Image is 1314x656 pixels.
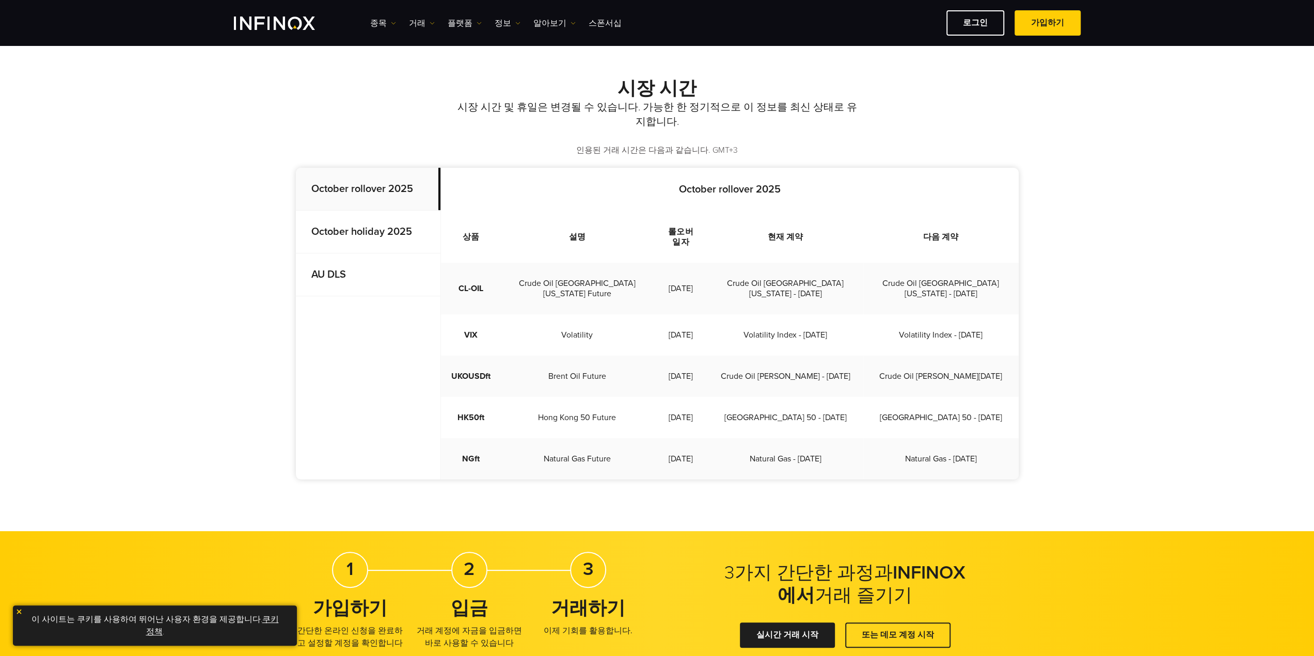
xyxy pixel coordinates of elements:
a: 종목 [370,17,396,29]
strong: October rollover 2025 [679,183,781,196]
a: 실시간 거래 시작 [740,622,835,648]
a: 거래 [409,17,435,29]
td: Crude Oil [GEOGRAPHIC_DATA][US_STATE] - [DATE] [863,263,1019,314]
td: HK50ft [441,397,501,438]
strong: 거래하기 [551,597,625,619]
td: [DATE] [654,397,708,438]
img: yellow close icon [15,608,23,615]
td: [DATE] [654,438,708,479]
td: VIX [441,314,501,356]
a: 또는 데모 계정 시작 [845,622,951,648]
h2: 3가지 간단한 과정과 거래 즐기기 [716,562,974,607]
p: 시장 시간 및 휴일은 변경될 수 있습니다. 가능한 한 정기적으로 이 정보를 최신 상태로 유지합니다. [453,100,861,129]
p: 간단한 온라인 신청을 완료하고 설정할 계정을 확인합니다 [296,625,405,649]
p: 인용된 거래 시간은 다음과 같습니다. GMT+3 [296,145,1019,156]
td: Crude Oil [GEOGRAPHIC_DATA][US_STATE] - [DATE] [708,263,863,314]
td: [DATE] [654,263,708,314]
strong: INFINOX에서 [778,562,965,606]
a: 정보 [495,17,520,29]
strong: 2 [464,558,474,580]
td: Hong Kong 50 Future [501,397,654,438]
strong: October holiday 2025 [311,226,412,238]
td: CL-OIL [441,263,501,314]
td: Natural Gas - [DATE] [708,438,863,479]
th: 다음 계약 [863,211,1019,263]
a: 플랫폼 [448,17,482,29]
td: [GEOGRAPHIC_DATA] 50 - [DATE] [708,397,863,438]
strong: October rollover 2025 [311,183,413,195]
td: [DATE] [654,356,708,397]
strong: 3 [583,558,594,580]
td: Volatility Index - [DATE] [708,314,863,356]
p: 거래 계정에 자금을 입금하면 바로 사용할 수 있습니다 [415,625,524,649]
th: 현재 계약 [708,211,863,263]
td: [DATE] [654,314,708,356]
td: [GEOGRAPHIC_DATA] 50 - [DATE] [863,397,1019,438]
th: 롤오버 일자 [654,211,708,263]
strong: 1 [346,558,354,580]
th: 설명 [501,211,654,263]
td: NGft [441,438,501,479]
td: Brent Oil Future [501,356,654,397]
strong: AU DLS [311,268,346,281]
th: 상품 [441,211,501,263]
a: 가입하기 [1015,10,1081,36]
strong: 입금 [451,597,488,619]
strong: 가입하기 [313,597,387,619]
td: UKOUSDft [441,356,501,397]
a: INFINOX Logo [234,17,339,30]
p: 이 사이트는 쿠키를 사용하여 뛰어난 사용자 환경을 제공합니다. . [18,611,292,641]
strong: 시장 시간 [618,77,696,100]
a: 알아보기 [533,17,576,29]
td: Natural Gas - [DATE] [863,438,1019,479]
p: 이제 기회를 활용합니다. [534,625,643,637]
td: Natural Gas Future [501,438,654,479]
a: 스폰서십 [589,17,622,29]
td: Crude Oil [GEOGRAPHIC_DATA][US_STATE] Future [501,263,654,314]
td: Crude Oil [PERSON_NAME] - [DATE] [708,356,863,397]
td: Volatility Index - [DATE] [863,314,1019,356]
td: Volatility [501,314,654,356]
td: Crude Oil [PERSON_NAME][DATE] [863,356,1019,397]
a: 로그인 [946,10,1004,36]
